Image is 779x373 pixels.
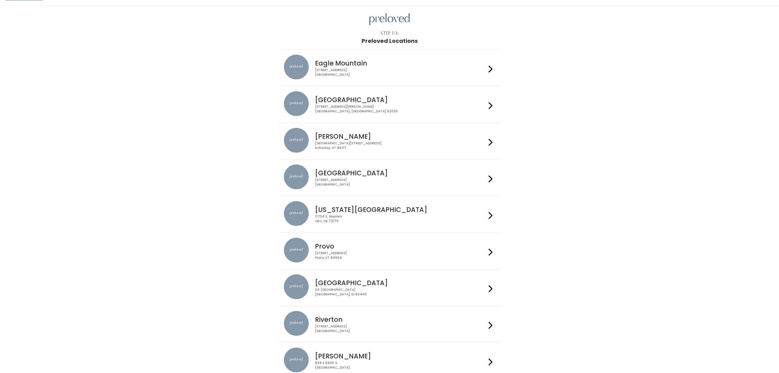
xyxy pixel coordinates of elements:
[315,141,486,150] div: [GEOGRAPHIC_DATA][STREET_ADDRESS] Holladay, UT 84117
[315,324,486,333] div: [STREET_ADDRESS] [GEOGRAPHIC_DATA]
[284,91,495,118] a: preloved location [GEOGRAPHIC_DATA] [STREET_ADDRESS][PERSON_NAME][GEOGRAPHIC_DATA], [GEOGRAPHIC_D...
[315,353,486,360] h4: [PERSON_NAME]
[284,128,309,153] img: preloved location
[315,288,486,297] div: 24 [GEOGRAPHIC_DATA] [GEOGRAPHIC_DATA], ID 83440
[315,178,486,187] div: [STREET_ADDRESS] [GEOGRAPHIC_DATA]
[369,13,410,25] img: preloved logo
[284,55,309,79] img: preloved location
[284,238,495,264] a: preloved location Provo [STREET_ADDRESS]Provo, UT 84604
[315,206,486,213] h4: [US_STATE][GEOGRAPHIC_DATA]
[315,243,486,250] h4: Provo
[315,133,486,140] h4: [PERSON_NAME]
[315,316,486,323] h4: Riverton
[284,274,309,299] img: preloved location
[284,201,309,226] img: preloved location
[315,68,486,77] div: [STREET_ADDRESS] [GEOGRAPHIC_DATA]
[315,361,486,370] div: 834 E 9400 S [GEOGRAPHIC_DATA]
[315,105,486,114] div: [STREET_ADDRESS][PERSON_NAME] [GEOGRAPHIC_DATA], [GEOGRAPHIC_DATA] 62025
[315,279,486,286] h4: [GEOGRAPHIC_DATA]
[284,348,309,372] img: preloved location
[315,214,486,223] div: 11704 S. Western OKC, OK 73170
[315,96,486,103] h4: [GEOGRAPHIC_DATA]
[284,164,309,189] img: preloved location
[380,30,399,37] div: Step 1/3:
[284,55,495,81] a: preloved location Eagle Mountain [STREET_ADDRESS][GEOGRAPHIC_DATA]
[284,128,495,154] a: preloved location [PERSON_NAME] [GEOGRAPHIC_DATA][STREET_ADDRESS]Holladay, UT 84117
[284,164,495,191] a: preloved location [GEOGRAPHIC_DATA] [STREET_ADDRESS][GEOGRAPHIC_DATA]
[315,251,486,260] div: [STREET_ADDRESS] Provo, UT 84604
[284,311,495,337] a: preloved location Riverton [STREET_ADDRESS][GEOGRAPHIC_DATA]
[284,91,309,116] img: preloved location
[284,274,495,301] a: preloved location [GEOGRAPHIC_DATA] 24 [GEOGRAPHIC_DATA][GEOGRAPHIC_DATA], ID 83440
[284,201,495,227] a: preloved location [US_STATE][GEOGRAPHIC_DATA] 11704 S. WesternOKC, OK 73170
[284,311,309,336] img: preloved location
[315,60,486,67] h4: Eagle Mountain
[315,169,486,177] h4: [GEOGRAPHIC_DATA]
[362,38,418,44] h1: Preloved Locations
[284,238,309,263] img: preloved location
